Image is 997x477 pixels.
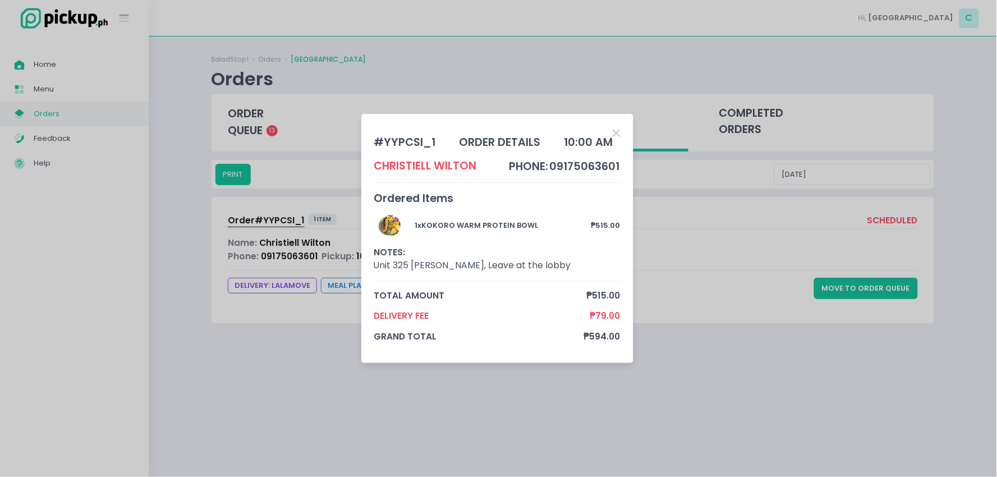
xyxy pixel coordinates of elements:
span: 09175063601 [550,159,620,174]
button: Close [613,127,621,138]
div: Ordered Items [374,190,621,207]
span: ₱515.00 [587,289,621,302]
td: phone: [509,158,549,175]
span: Delivery Fee [374,309,590,322]
span: ₱79.00 [590,309,621,322]
div: order details [460,134,541,150]
div: 10:00 AM [564,134,613,150]
span: total amount [374,289,587,302]
span: grand total [374,330,584,343]
div: # YYPCSI_1 [374,134,435,150]
div: Christiell Wilton [374,158,476,174]
span: ₱594.00 [584,330,621,343]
